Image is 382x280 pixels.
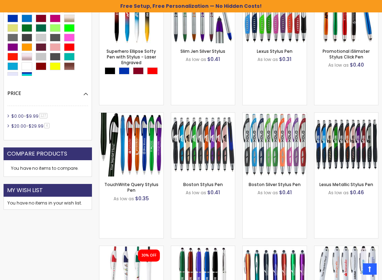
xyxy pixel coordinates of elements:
span: $0.41 [207,56,220,63]
a: Promotional iSlimster Stylus Click Pen [323,48,370,60]
div: You have no items in your wish list. [7,200,88,206]
a: Boston Silver Stylus Pen [243,112,307,118]
span: $0.40 [350,61,364,68]
div: Blue [119,67,129,74]
a: Superhero Ellipse Softy Pen with Stylus - Laser Engraved [106,48,156,66]
span: 127 [39,113,47,118]
a: Lexus Stylus Pen [257,48,293,54]
span: 4 [44,123,50,128]
span: $9.99 [26,113,39,119]
span: $0.41 [279,189,292,196]
a: $20.00-$29.994 [10,123,52,129]
a: Kimberly Logo Stylus Pens - Special Offer [314,246,378,252]
span: As low as [114,196,134,202]
span: $0.31 [279,56,291,63]
div: Black [105,67,115,74]
strong: Compare Products [7,150,67,158]
span: As low as [257,190,278,196]
span: As low as [186,56,206,62]
span: As low as [186,190,206,196]
span: $0.00 [11,113,24,119]
span: $0.46 [350,189,364,196]
span: As low as [328,190,349,196]
div: 30% OFF [141,253,156,258]
a: iSlimster II Pen - Full Color Imprint [99,246,163,252]
span: $0.41 [207,189,220,196]
span: As low as [328,62,349,68]
span: As low as [257,56,278,62]
img: Lexus Metallic Stylus Pen [314,113,378,177]
img: TouchWrite Query Stylus Pen [99,113,163,177]
span: $0.35 [135,195,149,202]
a: Lexus Metallic Stylus Pen [314,112,378,118]
a: TouchWrite Command Stylus Pen [243,246,307,252]
a: Boston Silver Stylus Pen [249,181,301,187]
a: TouchWrite Query Stylus Pen [104,181,158,193]
a: Boston Stylus Pen [183,181,223,187]
img: Boston Silver Stylus Pen [243,113,307,177]
strong: My Wish List [7,186,43,194]
a: Top [363,263,377,275]
div: Burgundy [133,67,144,74]
a: Sierra Stylus Twist Pen [171,246,235,252]
a: Slim Jen Silver Stylus [180,48,225,54]
span: $20.00 [11,123,26,129]
span: $29.99 [29,123,44,129]
img: Boston Stylus Pen [171,113,235,177]
div: You have no items to compare. [4,160,92,177]
a: Lexus Metallic Stylus Pen [319,181,373,187]
a: Boston Stylus Pen [171,112,235,118]
a: $0.00-$9.99127 [10,113,50,119]
div: Price [7,85,88,97]
a: TouchWrite Query Stylus Pen [99,112,163,118]
div: Red [147,67,158,74]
